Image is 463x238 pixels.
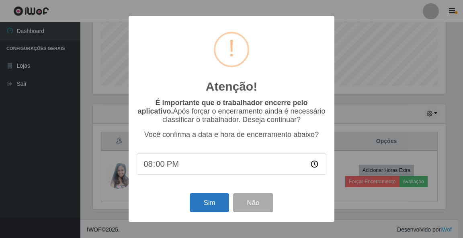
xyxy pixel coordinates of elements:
h2: Atenção! [206,79,257,94]
p: Você confirma a data e hora de encerramento abaixo? [137,130,326,139]
button: Não [233,193,273,212]
button: Sim [190,193,229,212]
p: Após forçar o encerramento ainda é necessário classificar o trabalhador. Deseja continuar? [137,99,326,124]
b: É importante que o trabalhador encerre pelo aplicativo. [137,99,307,115]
